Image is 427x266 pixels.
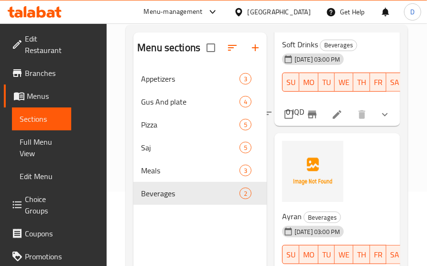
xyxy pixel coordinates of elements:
[379,109,391,120] svg: Show Choices
[320,40,357,51] span: Beverages
[282,73,299,92] button: SU
[25,251,64,262] span: Promotions
[240,120,251,129] span: 5
[240,166,251,175] span: 3
[357,248,366,262] span: TH
[357,75,366,89] span: TH
[299,245,318,264] button: MO
[318,73,335,92] button: TU
[141,119,240,130] span: Pizza
[335,73,353,92] button: WE
[282,245,299,264] button: SU
[141,96,240,107] span: Gus And plate
[386,245,403,264] button: SA
[301,103,324,126] button: Branch-specific-item
[282,209,302,223] span: Ayran
[4,222,71,245] a: Coupons
[141,188,240,199] span: Beverages
[322,75,331,89] span: TU
[304,212,340,223] span: Beverages
[133,67,267,90] div: Appetizers3
[390,75,399,89] span: SA
[25,228,64,239] span: Coupons
[141,73,240,85] span: Appetizers
[137,41,200,55] h2: Menu sections
[291,55,344,64] span: [DATE] 03:00 PM
[248,7,311,17] div: [GEOGRAPHIC_DATA]
[25,67,64,79] span: Branches
[386,73,403,92] button: SA
[374,75,383,89] span: FR
[339,248,350,262] span: WE
[133,136,267,159] div: Saj5
[240,97,251,106] span: 4
[141,165,240,176] span: Meals
[299,73,318,92] button: MO
[4,62,71,85] a: Branches
[12,130,71,165] a: Full Menu View
[370,73,386,92] button: FR
[144,6,203,18] div: Menu-management
[304,212,341,223] div: Beverages
[25,33,64,56] span: Edit Restaurant
[374,248,383,262] span: FR
[27,90,64,102] span: Menus
[303,248,315,262] span: MO
[240,143,251,152] span: 5
[201,38,221,58] span: Select all sections
[240,119,252,130] div: items
[240,74,251,84] span: 3
[282,141,343,202] img: Ayran
[339,75,350,89] span: WE
[373,103,396,126] button: show more
[353,245,370,264] button: TH
[133,182,267,205] div: Beverages2
[335,245,353,264] button: WE
[286,248,296,262] span: SU
[4,188,71,222] a: Choice Groups
[20,136,64,159] span: Full Menu View
[4,27,71,62] a: Edit Restaurant
[240,165,252,176] div: items
[240,188,252,199] div: items
[221,36,244,59] span: Sort sections
[353,73,370,92] button: TH
[370,245,386,264] button: FR
[240,73,252,85] div: items
[286,75,296,89] span: SU
[331,109,343,120] a: Edit menu item
[240,142,252,153] div: items
[4,85,71,107] a: Menus
[240,96,252,107] div: items
[279,105,299,125] span: Select to update
[318,245,335,264] button: TU
[20,170,64,182] span: Edit Menu
[12,107,71,130] a: Sections
[133,90,267,113] div: Gus And plate4
[303,75,315,89] span: MO
[291,227,344,236] span: [DATE] 03:00 PM
[322,248,331,262] span: TU
[133,159,267,182] div: Meals3
[141,142,240,153] span: Saj
[390,248,399,262] span: SA
[244,36,267,59] button: Add section
[133,64,267,209] nav: Menu sections
[25,193,64,216] span: Choice Groups
[282,37,318,52] span: Soft Drinks
[133,113,267,136] div: Pizza5
[12,165,71,188] a: Edit Menu
[240,189,251,198] span: 2
[410,7,415,17] span: D
[256,103,279,126] button: sort-choices
[20,113,64,125] span: Sections
[350,103,373,126] button: delete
